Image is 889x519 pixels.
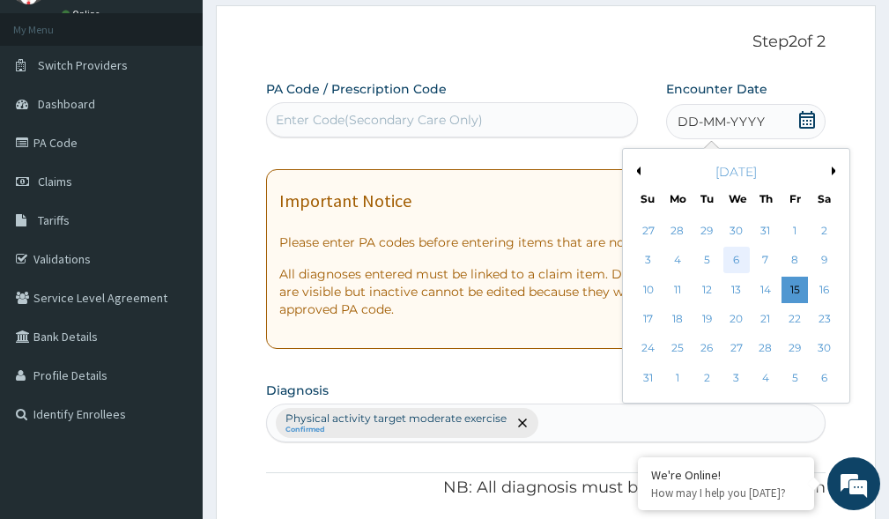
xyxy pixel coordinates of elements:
div: Sa [818,191,833,206]
p: NB: All diagnosis must be linked to a claim item [266,477,826,500]
div: Choose Thursday, September 4th, 2025 [752,365,779,391]
div: Choose Saturday, August 23rd, 2025 [811,306,838,332]
div: Choose Monday, August 11th, 2025 [664,277,691,303]
div: Tu [700,191,715,206]
div: Choose Tuesday, August 12th, 2025 [693,277,720,303]
span: Claims [38,174,72,189]
div: Choose Wednesday, August 6th, 2025 [723,248,750,274]
p: All diagnoses entered must be linked to a claim item. Diagnosis & Claim Items that are visible bu... [279,265,812,318]
div: Choose Sunday, August 24th, 2025 [635,336,662,362]
label: Diagnosis [266,382,329,399]
div: Chat with us now [92,99,296,122]
div: Choose Wednesday, July 30th, 2025 [723,218,750,244]
div: Th [759,191,774,206]
div: Choose Wednesday, August 27th, 2025 [723,336,750,362]
div: Choose Wednesday, August 20th, 2025 [723,306,750,332]
span: Dashboard [38,96,95,112]
div: Choose Friday, September 5th, 2025 [782,365,808,391]
label: Encounter Date [666,80,767,98]
div: Choose Tuesday, August 26th, 2025 [693,336,720,362]
span: Tariffs [38,212,70,228]
div: Choose Saturday, August 9th, 2025 [811,248,838,274]
div: Choose Tuesday, July 29th, 2025 [693,218,720,244]
p: How may I help you today? [651,486,801,500]
div: Choose Saturday, August 16th, 2025 [811,277,838,303]
div: Choose Friday, August 1st, 2025 [782,218,808,244]
div: Choose Monday, August 18th, 2025 [664,306,691,332]
label: PA Code / Prescription Code [266,80,447,98]
textarea: Type your message and hit 'Enter' [9,338,336,400]
div: Choose Sunday, July 27th, 2025 [635,218,662,244]
div: Choose Monday, August 25th, 2025 [664,336,691,362]
div: Enter Code(Secondary Care Only) [276,111,483,129]
div: Choose Sunday, August 17th, 2025 [635,306,662,332]
div: Choose Monday, September 1st, 2025 [664,365,691,391]
div: Choose Friday, August 22nd, 2025 [782,306,808,332]
div: Choose Friday, August 8th, 2025 [782,248,808,274]
div: Minimize live chat window [289,9,331,51]
div: We [729,191,744,206]
div: We're Online! [651,467,801,483]
p: Please enter PA codes before entering items that are not attached to a PA code [279,234,812,251]
h1: Important Notice [279,191,411,211]
div: Mo [670,191,685,206]
span: We're online! [102,151,243,329]
div: Choose Monday, July 28th, 2025 [664,218,691,244]
div: Choose Tuesday, August 19th, 2025 [693,306,720,332]
div: Choose Thursday, August 7th, 2025 [752,248,779,274]
div: Choose Sunday, August 10th, 2025 [635,277,662,303]
div: Su [641,191,656,206]
div: Choose Thursday, August 14th, 2025 [752,277,779,303]
div: Choose Saturday, August 30th, 2025 [811,336,838,362]
p: Step 2 of 2 [266,33,826,52]
div: Choose Sunday, August 3rd, 2025 [635,248,662,274]
div: Choose Friday, August 15th, 2025 [782,277,808,303]
div: Choose Saturday, August 2nd, 2025 [811,218,838,244]
div: Choose Friday, August 29th, 2025 [782,336,808,362]
div: Choose Thursday, August 21st, 2025 [752,306,779,332]
div: Choose Wednesday, August 13th, 2025 [723,277,750,303]
div: Choose Monday, August 4th, 2025 [664,248,691,274]
div: Choose Saturday, September 6th, 2025 [811,365,838,391]
div: month 2025-08 [633,217,839,393]
div: Fr [788,191,803,206]
div: Choose Tuesday, August 5th, 2025 [693,248,720,274]
div: Choose Thursday, July 31st, 2025 [752,218,779,244]
a: Online [62,8,104,20]
img: d_794563401_company_1708531726252_794563401 [33,88,71,132]
div: Choose Sunday, August 31st, 2025 [635,365,662,391]
span: DD-MM-YYYY [678,113,765,130]
div: Choose Thursday, August 28th, 2025 [752,336,779,362]
div: Choose Wednesday, September 3rd, 2025 [723,365,750,391]
button: Next Month [832,167,841,175]
div: Choose Tuesday, September 2nd, 2025 [693,365,720,391]
button: Previous Month [632,167,641,175]
span: Switch Providers [38,57,128,73]
div: [DATE] [630,163,842,181]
